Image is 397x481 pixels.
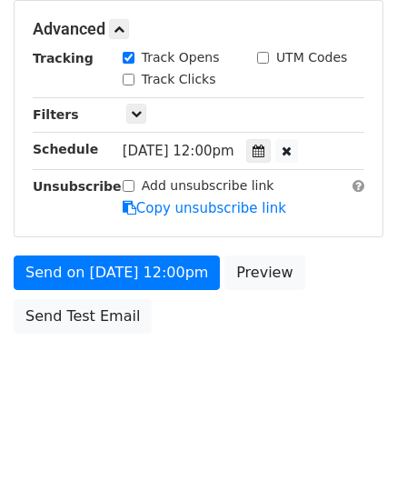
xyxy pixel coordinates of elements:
strong: Filters [33,107,79,122]
label: Track Opens [142,48,220,67]
a: Preview [224,256,304,290]
h5: Advanced [33,19,364,39]
label: Track Clicks [142,70,216,89]
a: Send on [DATE] 12:00pm [14,256,220,290]
label: UTM Codes [276,48,347,67]
strong: Tracking [33,51,94,65]
label: Add unsubscribe link [142,176,274,195]
a: Copy unsubscribe link [123,200,286,216]
a: Send Test Email [14,299,152,334]
strong: Schedule [33,142,98,156]
span: [DATE] 12:00pm [123,143,234,159]
strong: Unsubscribe [33,179,122,194]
